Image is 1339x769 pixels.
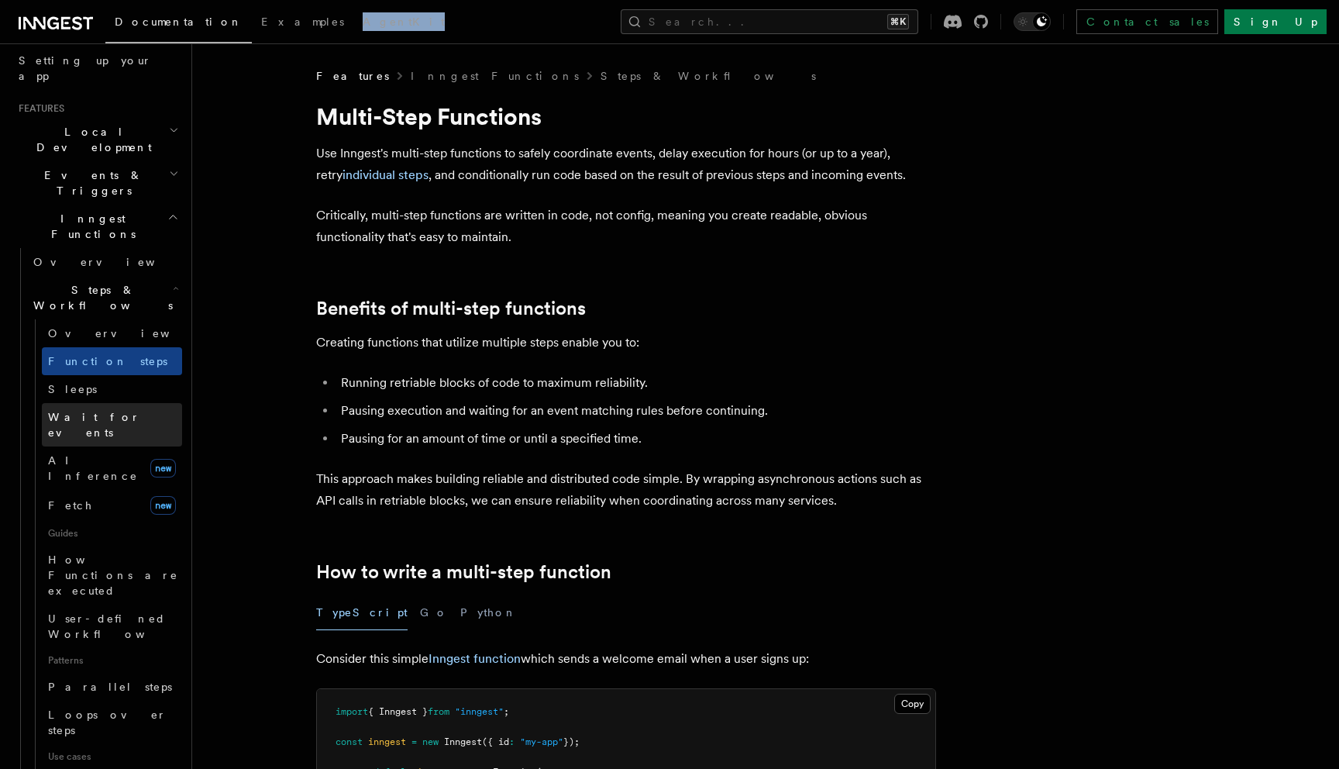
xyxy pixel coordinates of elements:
p: Use Inngest's multi-step functions to safely coordinate events, delay execution for hours (or up ... [316,143,936,186]
button: Python [460,595,517,630]
button: Inngest Functions [12,205,182,248]
span: from [428,706,449,717]
span: ; [504,706,509,717]
h1: Multi-Step Functions [316,102,936,130]
span: "inngest" [455,706,504,717]
span: Function steps [48,355,167,367]
a: Setting up your app [12,47,182,90]
span: Loops over steps [48,709,167,736]
a: How Functions are executed [42,546,182,605]
button: Go [420,595,448,630]
li: Pausing execution and waiting for an event matching rules before continuing. [336,400,936,422]
a: Benefits of multi-step functions [316,298,586,319]
kbd: ⌘K [887,14,909,29]
a: User-defined Workflows [42,605,182,648]
a: Fetchnew [42,490,182,521]
span: = [411,736,417,747]
button: Search...⌘K [621,9,918,34]
a: AgentKit [353,5,454,42]
a: Loops over steps [42,701,182,744]
a: Overview [42,319,182,347]
span: Parallel steps [48,681,172,693]
span: ({ id [482,736,509,747]
a: Contact sales [1076,9,1218,34]
span: Guides [42,521,182,546]
span: Local Development [12,124,169,155]
a: Steps & Workflows [601,68,816,84]
button: Events & Triggers [12,161,182,205]
a: AI Inferencenew [42,447,182,490]
span: }); [563,736,580,747]
span: Events & Triggers [12,167,169,198]
span: User-defined Workflows [48,612,188,640]
a: Sleeps [42,375,182,403]
a: Inngest function [429,651,521,666]
a: Documentation [105,5,252,43]
span: Overview [33,256,193,268]
a: Overview [27,248,182,276]
p: This approach makes building reliable and distributed code simple. By wrapping asynchronous actio... [316,468,936,512]
span: AI Inference [48,454,138,482]
span: Examples [261,16,344,28]
span: Inngest [444,736,482,747]
span: { Inngest } [368,706,428,717]
span: Patterns [42,648,182,673]
span: new [422,736,439,747]
span: Setting up your app [19,54,152,82]
span: Inngest Functions [12,211,167,242]
span: new [150,459,176,478]
span: Documentation [115,16,243,28]
p: Critically, multi-step functions are written in code, not config, meaning you create readable, ob... [316,205,936,248]
button: Toggle dark mode [1014,12,1051,31]
span: Steps & Workflows [27,282,173,313]
p: Creating functions that utilize multiple steps enable you to: [316,332,936,353]
li: Running retriable blocks of code to maximum reliability. [336,372,936,394]
button: Copy [894,694,931,714]
a: Inngest Functions [411,68,579,84]
span: Features [12,102,64,115]
span: Sleeps [48,383,97,395]
span: const [336,736,363,747]
a: Parallel steps [42,673,182,701]
span: : [509,736,515,747]
a: individual steps [342,167,429,182]
span: Use cases [42,744,182,769]
a: Wait for events [42,403,182,447]
a: How to write a multi-step function [316,561,611,583]
a: Function steps [42,347,182,375]
span: new [150,496,176,515]
li: Pausing for an amount of time or until a specified time. [336,428,936,450]
span: How Functions are executed [48,553,178,597]
button: TypeScript [316,595,408,630]
span: Fetch [48,499,93,512]
a: Sign Up [1224,9,1327,34]
span: Wait for events [48,411,140,439]
span: Features [316,68,389,84]
button: Steps & Workflows [27,276,182,319]
button: Local Development [12,118,182,161]
span: import [336,706,368,717]
span: Overview [48,327,208,340]
a: Examples [252,5,353,42]
span: "my-app" [520,736,563,747]
p: Consider this simple which sends a welcome email when a user signs up: [316,648,936,670]
span: AgentKit [363,16,445,28]
span: inngest [368,736,406,747]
